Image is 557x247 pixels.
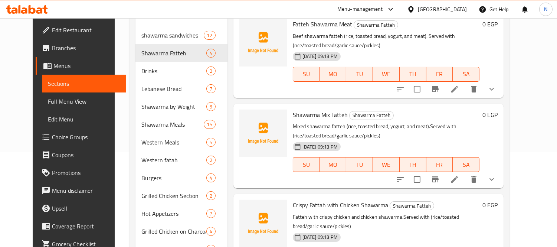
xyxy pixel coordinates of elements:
a: Edit Restaurant [36,21,126,39]
p: Fatteh with crispy chicken and chicken shawarma.Served with (rice/toasted bread/garlic sauce/pick... [293,212,479,231]
button: TU [346,157,373,172]
div: [GEOGRAPHIC_DATA] [418,5,467,13]
div: items [206,138,216,147]
span: Shawarma by Weight [141,102,206,111]
div: Hot Appetizers7 [135,205,227,222]
span: WE [376,159,397,170]
span: Western fatah [141,156,206,165]
span: SU [296,159,317,170]
button: TH [400,67,426,82]
span: 2 [207,68,215,75]
span: 9 [207,103,215,110]
span: FR [429,69,450,79]
h6: 0 EGP [482,19,498,29]
span: TU [349,69,370,79]
div: Shawarma Meals15 [135,116,227,133]
span: TH [403,69,423,79]
button: WE [373,157,400,172]
button: delete [465,80,483,98]
span: Promotions [52,168,120,177]
span: Western Meals [141,138,206,147]
span: Shawarma Fatteh [141,49,206,58]
span: Menu disclaimer [52,186,120,195]
span: SA [456,159,476,170]
div: Drinks2 [135,62,227,80]
span: 5 [207,139,215,146]
span: Lebanese Bread [141,84,206,93]
div: Western fatah2 [135,151,227,169]
span: 4 [207,50,215,57]
a: Menus [36,57,126,75]
button: show more [483,80,501,98]
div: Shawarma Fatteh [354,20,398,29]
span: [DATE] 09:13 PM [299,53,341,60]
span: WE [376,69,397,79]
div: Lebanese Bread7 [135,80,227,98]
a: Coverage Report [36,217,126,235]
span: Shawarma Meals [141,120,204,129]
span: Grilled Chicken Section [141,191,206,200]
a: Edit menu item [450,175,459,184]
span: 15 [204,121,215,128]
span: 2 [207,192,215,199]
button: WE [373,67,400,82]
p: Beef shawarma fatteh (rice, toasted bread, yogurt, and meat). Served with (rice/toasted bread/gar... [293,32,479,50]
span: Upsell [52,204,120,213]
div: Shawarma Fatteh [390,201,434,210]
div: items [206,84,216,93]
div: items [206,209,216,218]
span: Fatteh Shawarma Meat [293,19,352,30]
button: SU [293,157,320,172]
button: FR [426,157,453,172]
svg: Show Choices [487,85,496,94]
span: Edit Restaurant [52,26,120,35]
span: TU [349,159,370,170]
span: Select to update [409,172,425,187]
button: SU [293,67,320,82]
div: Shawarma by Weight9 [135,98,227,116]
button: TH [400,157,426,172]
span: Drinks [141,66,206,75]
span: Hot Appetizers [141,209,206,218]
span: 12 [204,32,215,39]
span: FR [429,159,450,170]
button: MO [320,67,346,82]
button: MO [320,157,346,172]
button: sort-choices [391,80,409,98]
div: items [206,191,216,200]
svg: Show Choices [487,175,496,184]
a: Upsell [36,199,126,217]
a: Edit Menu [42,110,126,128]
span: MO [322,69,343,79]
a: Edit menu item [450,85,459,94]
a: Menu disclaimer [36,182,126,199]
span: [DATE] 09:13 PM [299,234,341,241]
div: Menu-management [337,5,383,14]
span: Branches [52,43,120,52]
div: Grilled Chicken on Charcoal4 [135,222,227,240]
span: TH [403,159,423,170]
button: Branch-specific-item [426,80,444,98]
a: Coupons [36,146,126,164]
a: Branches [36,39,126,57]
div: items [206,227,216,236]
div: Grilled Chicken on Charcoal [141,227,206,236]
div: Shawarma Fatteh [349,111,394,120]
span: Choice Groups [52,133,120,142]
h6: 0 EGP [482,110,498,120]
span: shawarma sandwiches [141,31,204,40]
img: Shawarma Mix Fatteh [239,110,287,157]
span: SU [296,69,317,79]
div: Burgers4 [135,169,227,187]
span: Coverage Report [52,222,120,231]
button: TU [346,67,373,82]
h6: 0 EGP [482,200,498,210]
button: show more [483,170,501,188]
span: Shawarma Fatteh [354,21,398,29]
button: SA [453,157,479,172]
span: 4 [207,175,215,182]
